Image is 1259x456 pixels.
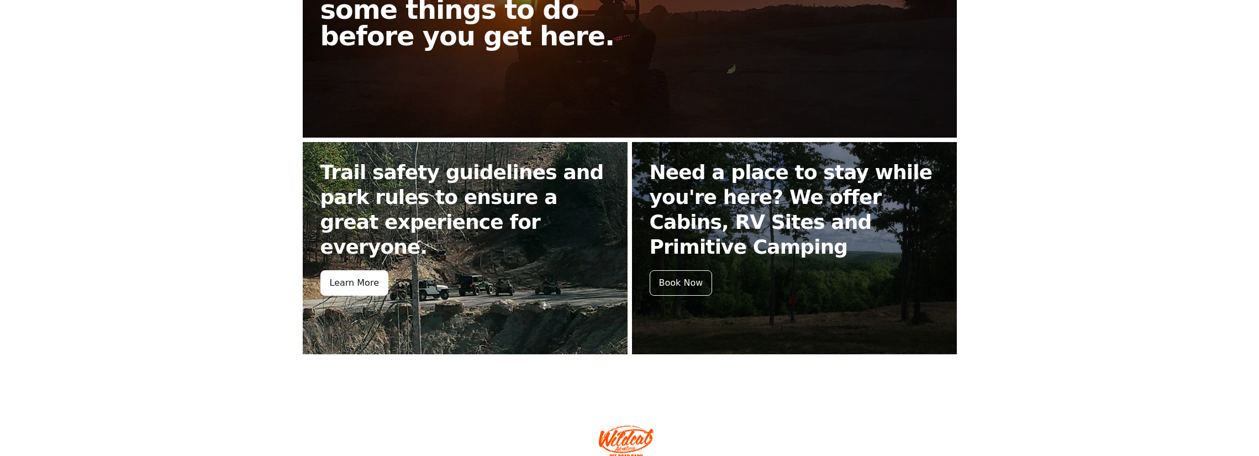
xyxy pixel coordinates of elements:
h2: Need a place to stay while you're here? We offer Cabins, RV Sites and Primitive Camping [650,160,939,259]
div: Book Now [650,270,713,296]
a: Trail safety guidelines and park rules to ensure a great experience for everyone. Learn More [303,142,628,354]
a: Need a place to stay while you're here? We offer Cabins, RV Sites and Primitive Camping Book Now [632,142,957,354]
h2: Trail safety guidelines and park rules to ensure a great experience for everyone. [320,160,610,259]
div: Learn More [320,270,388,296]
